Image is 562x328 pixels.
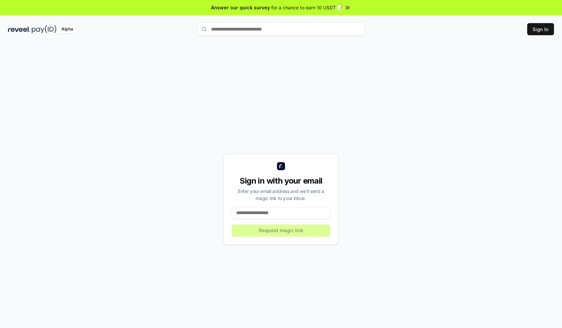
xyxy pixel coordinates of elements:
[232,188,330,202] div: Enter your email address and we’ll send a magic link to your inbox.
[277,162,285,170] img: logo_small
[271,4,343,11] span: for a chance to earn 10 USDT 📝
[58,25,77,34] div: Alpha
[527,23,554,35] button: Sign In
[211,4,270,11] span: Answer our quick survey
[32,25,57,34] img: pay_id
[8,25,30,34] img: reveel_dark
[232,176,330,186] div: Sign in with your email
